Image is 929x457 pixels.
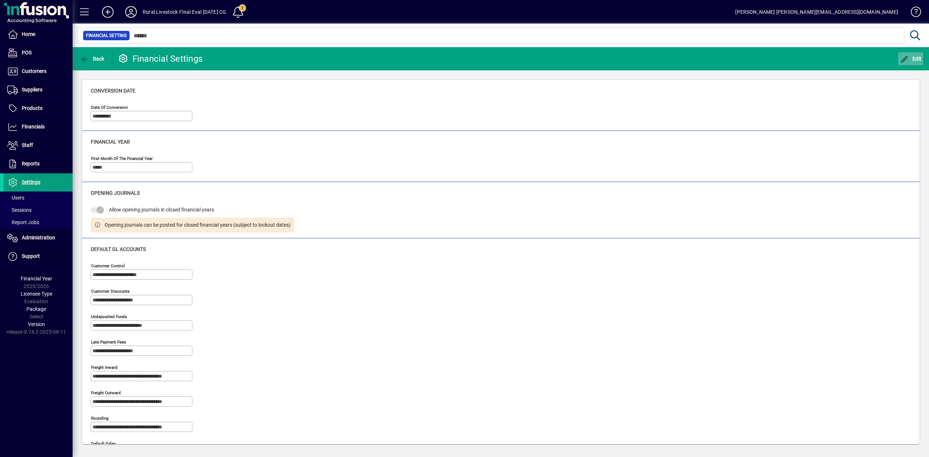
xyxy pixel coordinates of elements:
[91,263,125,268] mat-label: Customer Control
[109,207,214,213] span: Allow opening journals in closed financial years
[119,5,143,18] button: Profile
[4,99,73,118] a: Products
[22,50,32,55] span: POS
[4,81,73,99] a: Suppliers
[4,118,73,136] a: Financials
[735,6,898,18] div: [PERSON_NAME] [PERSON_NAME][EMAIL_ADDRESS][DOMAIN_NAME]
[22,68,46,74] span: Customers
[78,52,106,65] button: Back
[22,142,33,148] span: Staff
[22,124,45,129] span: Financials
[28,321,45,327] span: Version
[22,161,40,166] span: Reports
[21,276,52,281] span: Financial Year
[91,441,116,446] mat-label: Default Sales
[4,216,73,228] a: Report Jobs
[4,229,73,247] a: Administration
[898,52,924,65] button: Edit
[4,44,73,62] a: POS
[4,25,73,44] a: Home
[4,192,73,204] a: Users
[91,339,126,344] mat-label: Late Payment Fees
[7,207,32,213] span: Sessions
[22,87,42,92] span: Suppliers
[143,6,226,18] div: Rural Livestock FInal Eval [DATE] CG
[91,246,146,252] span: Default GL accounts
[7,195,24,201] span: Users
[4,204,73,216] a: Sessions
[4,247,73,265] a: Support
[22,253,40,259] span: Support
[91,415,109,420] mat-label: Rounding
[91,139,130,145] span: Financial year
[22,235,55,240] span: Administration
[22,179,40,185] span: Settings
[4,155,73,173] a: Reports
[91,88,135,94] span: Conversion date
[96,5,119,18] button: Add
[105,221,291,229] span: Opening journals can be posted for closed financial years (subject to lockout dates)
[905,1,920,25] a: Knowledge Base
[118,53,203,65] div: Financial Settings
[91,156,153,161] mat-label: First month of the financial year
[91,314,127,319] mat-label: Undeposited Funds
[73,52,112,65] app-page-header-button: Back
[21,291,52,297] span: Licensee Type
[86,32,127,39] span: Financial Setting
[91,105,128,110] mat-label: Date of Conversion
[22,31,35,37] span: Home
[900,56,922,62] span: Edit
[91,190,140,196] span: Opening Journals
[80,56,105,62] span: Back
[26,306,46,312] span: Package
[7,219,39,225] span: Report Jobs
[91,365,118,370] mat-label: Freight Inward
[4,136,73,155] a: Staff
[91,288,130,293] mat-label: Customer Discounts
[22,105,42,111] span: Products
[4,62,73,81] a: Customers
[91,390,121,395] mat-label: Freight Outward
